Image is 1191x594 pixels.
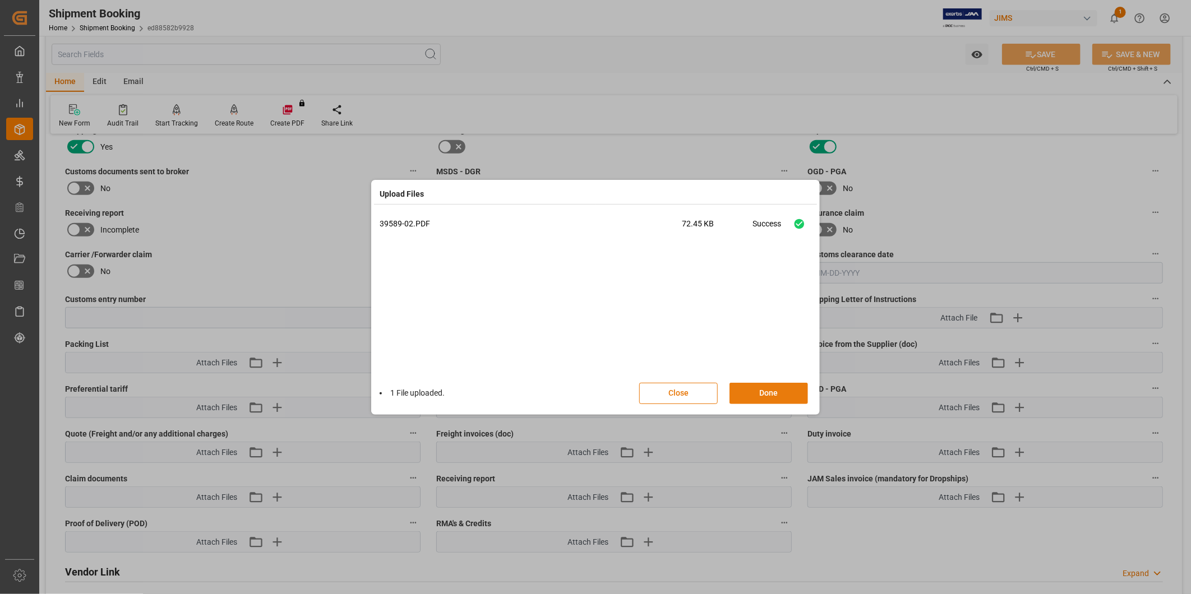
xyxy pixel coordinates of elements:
p: 39589-02.PDF [380,218,682,230]
li: 1 File uploaded. [380,387,445,399]
button: Done [730,383,808,404]
button: Close [639,383,718,404]
div: Success [753,218,781,238]
h4: Upload Files [380,188,424,200]
span: 72.45 KB [682,218,753,238]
